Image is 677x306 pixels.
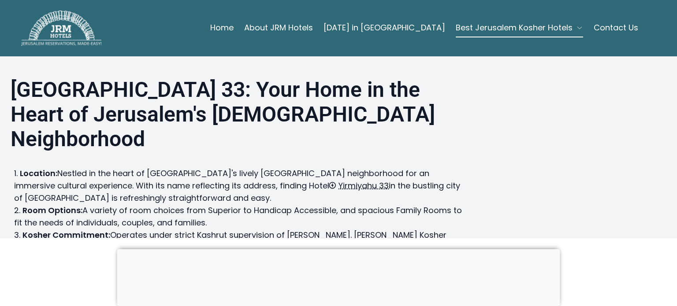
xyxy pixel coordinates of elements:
[329,180,389,191] a: Yirmiyahu 33
[22,205,82,216] strong: Room Options:
[20,168,57,179] strong: Location:
[244,19,313,37] a: About JRM Hotels
[14,229,462,278] li: Operates under strict Kashrut supervision of [PERSON_NAME]. [PERSON_NAME] Kosher meat expertly pr...
[14,204,462,229] li: A variety of room choices from Superior to Handicap Accessible, and spacious Family Rooms to fit ...
[456,22,573,34] span: Best Jerusalem Kosher Hotels
[594,19,638,37] a: Contact Us
[456,19,583,37] button: Best Jerusalem Kosher Hotels
[117,249,560,304] iframe: Advertisement
[324,19,445,37] a: [DATE] in [GEOGRAPHIC_DATA]
[21,11,101,46] img: JRM Hotels
[210,19,234,37] a: Home
[22,229,110,240] strong: Kosher Commitment:
[14,167,462,204] li: Nestled in the heart of [GEOGRAPHIC_DATA]'s lively [GEOGRAPHIC_DATA] neighborhood for an immersiv...
[338,180,389,191] span: Yirmiyahu 33
[11,77,435,151] strong: [GEOGRAPHIC_DATA] 33: Your Home in the Heart of Jerusalem's [DEMOGRAPHIC_DATA] Neighborhood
